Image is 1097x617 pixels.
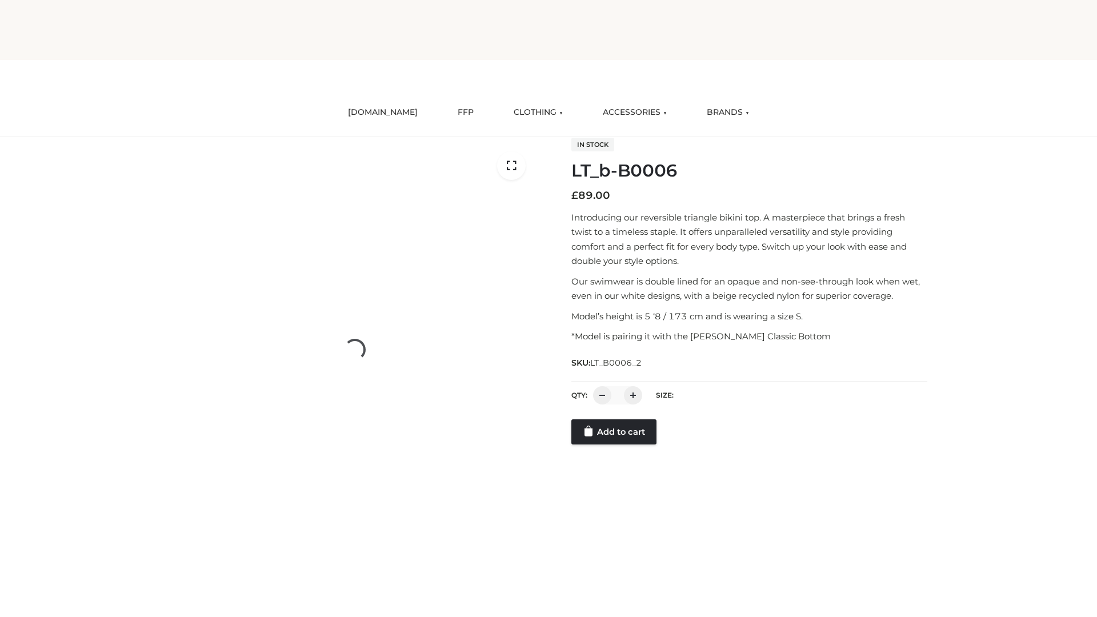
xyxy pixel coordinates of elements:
p: Introducing our reversible triangle bikini top. A masterpiece that brings a fresh twist to a time... [571,210,927,269]
label: Size: [656,391,674,399]
span: £ [571,189,578,202]
span: In stock [571,138,614,151]
a: BRANDS [698,100,758,125]
a: FFP [449,100,482,125]
a: Add to cart [571,419,656,444]
a: ACCESSORIES [594,100,675,125]
h1: LT_b-B0006 [571,161,927,181]
a: [DOMAIN_NAME] [339,100,426,125]
p: Model’s height is 5 ‘8 / 173 cm and is wearing a size S. [571,309,927,324]
label: QTY: [571,391,587,399]
span: LT_B0006_2 [590,358,642,368]
a: CLOTHING [505,100,571,125]
bdi: 89.00 [571,189,610,202]
span: SKU: [571,356,643,370]
p: Our swimwear is double lined for an opaque and non-see-through look when wet, even in our white d... [571,274,927,303]
p: *Model is pairing it with the [PERSON_NAME] Classic Bottom [571,329,927,344]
